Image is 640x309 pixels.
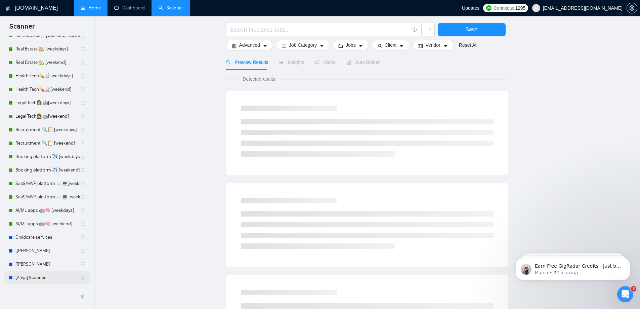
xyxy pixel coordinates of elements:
li: AI/ML apps 🤖🧠 [weekend] [4,217,90,231]
a: [Anya] Scanner [15,271,80,284]
button: folderJobscaret-down [333,40,369,50]
span: holder [80,73,85,79]
span: Insights [279,60,304,65]
li: AI/ML apps 🤖🧠 [weekdays] [4,204,90,217]
a: [[PERSON_NAME] [15,258,80,271]
span: Scanner [4,22,40,36]
span: Job Category [289,41,317,49]
span: holder [80,100,85,106]
a: Reset All [459,41,477,49]
span: Client [385,41,397,49]
span: holder [80,33,85,38]
li: Health Tech💊🔬[weekdays] [4,69,90,83]
span: area-chart [279,60,284,65]
li: Booking platform ✈️ [weekend] [4,163,90,177]
a: Booking platform ✈️ [weekdays] [15,150,80,163]
span: caret-down [443,43,448,48]
span: loading [425,28,431,34]
span: caret-down [358,43,363,48]
span: Updates [462,5,479,11]
span: holder [80,87,85,92]
span: holder [80,141,85,146]
input: Search Freelance Jobs... [230,26,410,34]
span: Preview Results [226,60,268,65]
span: holder [80,167,85,173]
a: AI/ML apps 🤖🧠 [weekdays] [15,204,80,217]
li: Recruitment 🔍📋 [weekdays] [4,123,90,137]
span: setting [232,43,237,48]
span: holder [80,46,85,52]
li: Health Tech💊🔬[weekend] [4,83,90,96]
span: caret-down [319,43,324,48]
button: userClientcaret-down [372,40,410,50]
li: SaaS/MVP platform ☁️💻[weekdays] [4,177,90,190]
span: holder [80,60,85,65]
span: holder [80,181,85,186]
a: searchScanner [158,5,183,11]
span: idcard [418,43,423,48]
span: Advanced [239,41,260,49]
a: setting [627,5,637,11]
span: Connects: [494,4,514,12]
span: Save [465,25,477,34]
span: user [534,6,539,10]
span: folder [338,43,343,48]
span: caret-down [399,43,404,48]
button: barsJob Categorycaret-down [276,40,330,50]
a: Legal Tech👩‍⚖️🤖[weekdays] [15,96,80,110]
a: Childcare services [15,231,80,244]
span: 1295 [515,4,525,12]
li: Real Estate 🏡 [weekdays] [4,42,90,56]
a: SaaS/MVP platform ☁️💻[weekdays] [15,177,80,190]
li: Marketplace🛒[weekend, full description] [4,29,90,42]
li: Real Estate 🏡 [weekend] [4,56,90,69]
span: holder [80,114,85,119]
button: setting [627,3,637,13]
span: Jobs [346,41,356,49]
span: holder [80,127,85,132]
li: Legal Tech👩‍⚖️🤖[weekend] [4,110,90,123]
a: Health Tech💊🔬[weekdays] [15,69,80,83]
a: dashboardDashboard [114,5,145,11]
span: holder [80,275,85,280]
li: Booking platform ✈️ [weekdays] [4,150,90,163]
span: user [377,43,382,48]
li: SaaS/MVP platform ☁️💻 [weekend] [4,190,90,204]
li: Childcare services [4,231,90,244]
span: holder [80,208,85,213]
a: Booking platform ✈️ [weekend] [15,163,80,177]
span: Detected results [238,75,280,83]
span: holder [80,221,85,227]
a: SaaS/MVP platform ☁️💻 [weekend] [15,190,80,204]
span: caret-down [263,43,267,48]
img: upwork-logo.png [486,5,492,11]
span: notification [315,60,319,65]
li: [Igor] Scanner [4,244,90,258]
li: [Angelina] Scanner [4,258,90,271]
a: Real Estate 🏡 [weekdays] [15,42,80,56]
button: idcardVendorcaret-down [412,40,453,50]
span: double-left [80,293,87,300]
span: Auto Bidder [346,60,380,65]
button: settingAdvancedcaret-down [226,40,273,50]
span: 3 [631,286,636,292]
iframe: Intercom live chat [617,286,633,302]
span: info-circle [413,28,417,32]
a: Health Tech💊🔬[weekend] [15,83,80,96]
a: AI/ML apps 🤖🧠 [weekend] [15,217,80,231]
a: homeHome [81,5,101,11]
span: Vendor [425,41,440,49]
span: bars [282,43,286,48]
a: Real Estate 🏡 [weekend] [15,56,80,69]
button: Save [438,23,506,36]
a: [[PERSON_NAME] [15,244,80,258]
span: search [226,60,231,65]
a: Legal Tech👩‍⚖️🤖[weekend] [15,110,80,123]
span: holder [80,154,85,159]
a: Recruitment 🔍📋 [weekdays] [15,123,80,137]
